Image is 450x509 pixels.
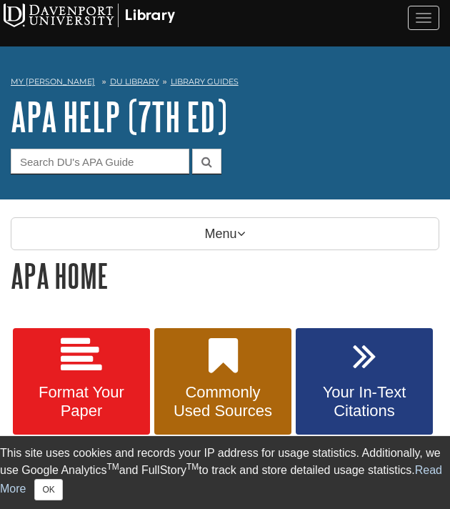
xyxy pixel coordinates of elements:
h1: APA Home [11,257,439,294]
span: Your In-Text Citations [306,383,422,420]
a: Commonly Used Sources [154,328,291,435]
span: Commonly Used Sources [165,383,281,420]
a: Format Your Paper [13,328,150,435]
sup: TM [186,462,199,472]
sup: TM [106,462,119,472]
p: Menu [11,217,439,250]
a: Library Guides [171,76,239,87]
span: Format Your Paper [24,383,139,420]
a: DU Library [110,76,159,87]
button: Close [34,479,62,500]
input: Search DU's APA Guide [11,149,189,174]
a: My [PERSON_NAME] [11,76,95,88]
a: APA Help (7th Ed) [11,94,227,139]
a: Your In-Text Citations [296,328,433,435]
img: Davenport University Logo [4,4,175,27]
